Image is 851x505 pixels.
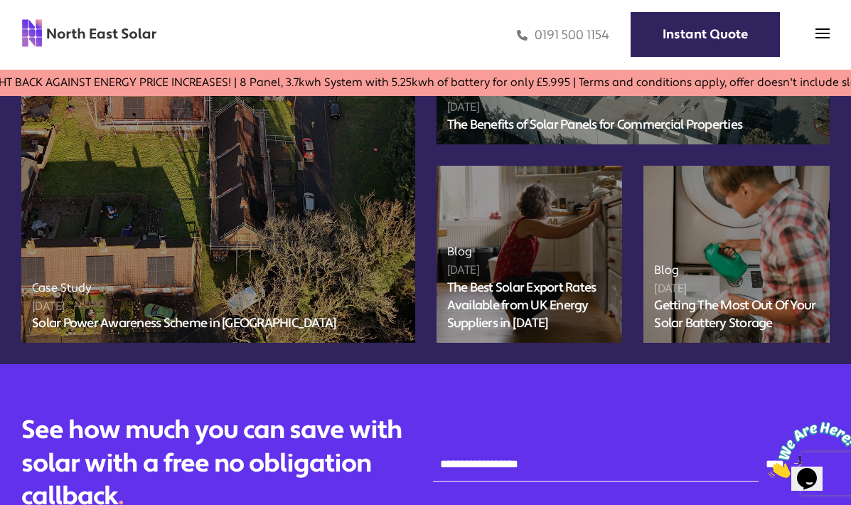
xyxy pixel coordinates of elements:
[6,6,94,62] img: Chat attention grabber
[447,279,612,333] h3: The Best Solar Export Rates Available from UK Energy Suppliers in [DATE]
[32,314,405,332] h3: Solar Power Awareness Scheme in [GEOGRAPHIC_DATA]
[654,280,819,297] h4: [DATE]
[447,99,820,115] h4: [DATE]
[433,446,830,482] form: Contact form
[654,246,819,280] p: Blog
[654,297,819,332] h3: Getting The Most Out Of Your Solar Battery Storage
[447,116,820,134] h3: The Benefits of Solar Panels for Commercial Properties
[447,228,612,262] p: Blog
[21,18,157,48] img: north east solar logo
[763,416,851,484] iframe: chat widget
[517,27,609,43] a: 0191 500 1154
[447,262,612,278] h4: [DATE]
[437,166,623,343] a: Blog[DATE]The Best Solar Export Rates Available from UK Energy Suppliers in [DATE]
[631,12,780,57] a: Instant Quote
[643,166,830,343] a: Blog[DATE]Getting The Most Out Of Your Solar Battery Storage
[32,264,405,298] p: Case Study
[6,6,11,18] span: 1
[815,26,830,41] img: menu icon
[517,27,528,43] img: phone icon
[32,298,405,314] h4: [DATE]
